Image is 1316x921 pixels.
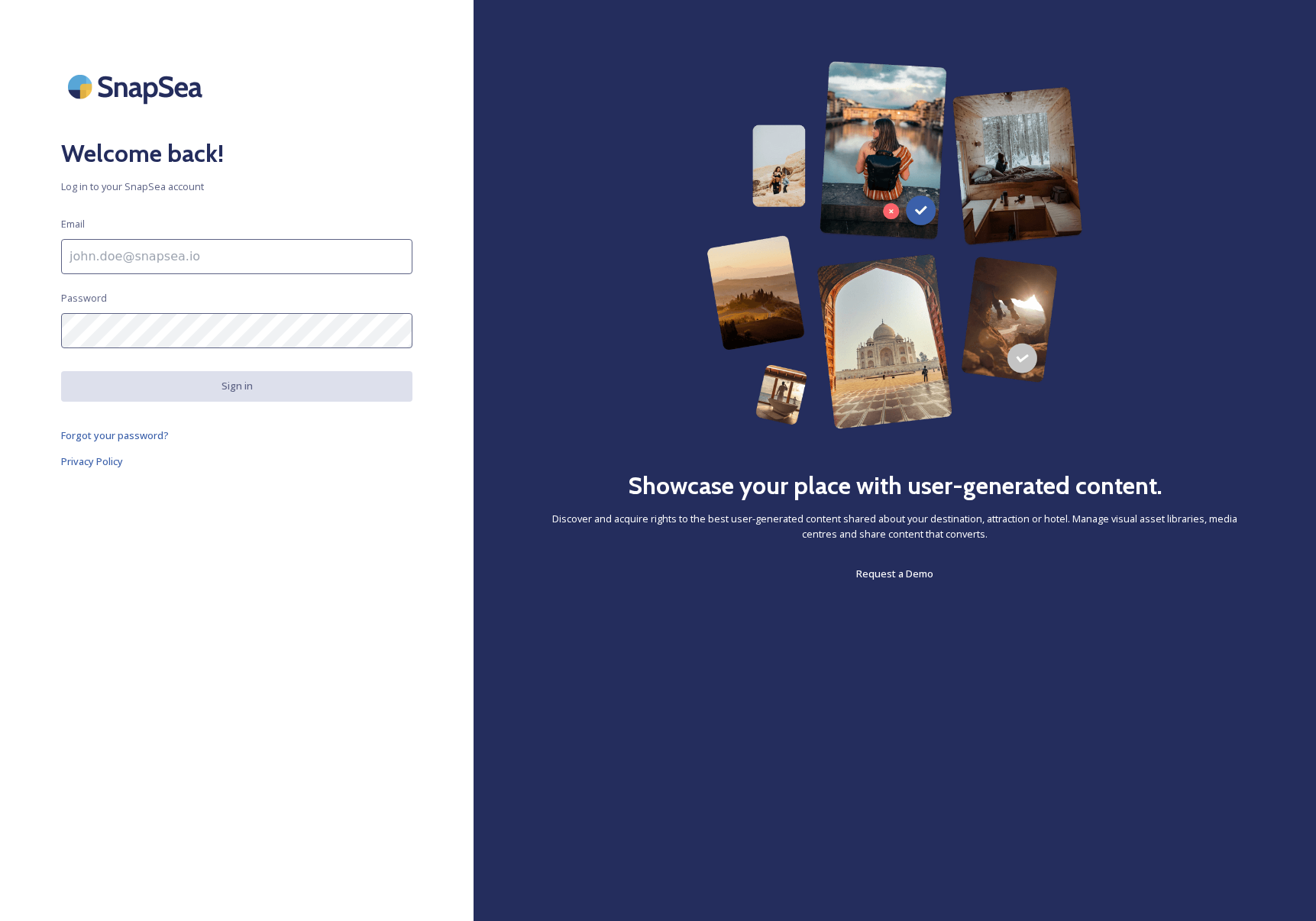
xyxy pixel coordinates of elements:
a: Privacy Policy [61,452,412,470]
h2: Showcase your place with user-generated content. [628,467,1162,504]
input: john.doe@snapsea.io [61,239,412,274]
span: Log in to your SnapSea account [61,179,412,194]
h2: Welcome back! [61,135,412,172]
a: Request a Demo [856,564,933,583]
span: Password [61,291,107,305]
span: Forgot your password? [61,428,169,442]
button: Sign in [61,371,412,401]
span: Request a Demo [856,567,933,580]
span: Email [61,217,85,231]
img: SnapSea Logo [61,61,214,112]
span: Discover and acquire rights to the best user-generated content shared about your destination, att... [535,512,1255,541]
span: Privacy Policy [61,454,123,468]
img: 63b42ca75bacad526042e722_Group%20154-p-800.png [707,61,1082,429]
a: Forgot your password? [61,426,412,444]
